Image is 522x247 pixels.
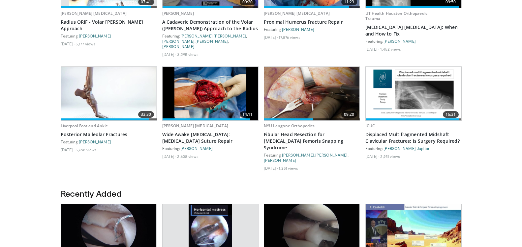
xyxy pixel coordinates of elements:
[79,139,111,144] a: [PERSON_NAME]
[162,39,195,43] a: [PERSON_NAME]
[61,19,157,32] a: Radius ORIF - Volar [PERSON_NAME] Approach
[366,67,461,120] img: 7190851b-9c58-474c-945c-b3aa35b1c084.png.620x360_q85_upscale.png
[162,123,228,129] a: [PERSON_NAME] [MEDICAL_DATA]
[366,67,461,120] a: 16:31
[138,111,154,118] span: 33:30
[264,152,360,163] div: Featuring: , ,
[61,41,75,46] li: [DATE]
[180,146,213,151] a: [PERSON_NAME]
[163,67,258,120] a: 14:11
[365,154,380,159] li: [DATE]
[282,27,314,32] a: [PERSON_NAME]
[240,111,256,118] span: 14:11
[264,27,360,32] div: Featuring:
[180,34,246,38] a: [PERSON_NAME] [PERSON_NAME]
[61,123,108,129] a: Liverpool Foot and Ankle
[61,67,157,120] a: 33:30
[443,111,459,118] span: 16:31
[380,154,400,159] li: 2,951 views
[61,147,75,152] li: [DATE]
[163,67,258,120] img: 03fe9327-9092-427f-9975-10d207862f78.png.620x360_q85_upscale.png
[264,67,360,120] img: 4cafd65e-4a74-4dd3-bcdf-43fb3f6202e1.jpg.620x360_q85_upscale.jpg
[196,39,228,43] a: [PERSON_NAME]
[315,153,348,157] a: [PERSON_NAME]
[162,52,176,57] li: [DATE]
[365,38,462,44] div: Featuring:
[384,39,416,43] a: [PERSON_NAME]
[177,52,199,57] li: 3,295 views
[264,165,278,171] li: [DATE]
[79,34,111,38] a: [PERSON_NAME]
[264,158,296,162] a: [PERSON_NAME]
[61,131,157,138] a: Posterior Malleolar Fractures
[162,131,259,144] a: Wide Awake [MEDICAL_DATA]: [MEDICAL_DATA] Suture Repair
[365,24,462,37] a: [MEDICAL_DATA] [MEDICAL_DATA]: When and How to Fix
[264,67,360,120] a: 09:20
[177,154,199,159] li: 2,608 views
[61,67,157,120] img: acc9aee5-0d6e-4ff0-8b9e-53e539056a7b.620x360_q85_upscale.jpg
[384,146,430,151] a: [PERSON_NAME] Jupiter
[282,153,314,157] a: [PERSON_NAME]
[264,131,360,151] a: Fibular Head Resection for [MEDICAL_DATA] Femoris Snapping Syndrome
[162,154,176,159] li: [DATE]
[279,165,298,171] li: 1,251 views
[365,123,375,129] a: ICUC
[365,131,462,144] a: Displaced Multifragmented Midshaft Clavicular Fractures: Is Surgery Required?
[61,139,157,144] div: Featuring:
[162,19,259,32] a: A Cadaveric Demonstration of the Volar ([PERSON_NAME]) Approach to the Radius
[264,123,315,129] a: NYU Langone Orthopedics
[76,41,95,46] li: 5,177 views
[279,35,300,40] li: 17,876 views
[162,33,259,49] div: Featuring: , , ,
[162,146,259,151] div: Featuring:
[264,19,360,25] a: Proximal Humerus Fracture Repair
[341,111,357,118] span: 09:20
[61,11,127,16] a: [PERSON_NAME] [MEDICAL_DATA]
[61,33,157,38] div: Featuring:
[61,188,462,199] h3: Recently Added
[365,11,427,21] a: UT Health Houston Orthopaedic Trauma
[365,46,380,52] li: [DATE]
[76,147,97,152] li: 5,698 views
[365,146,462,151] div: Featuring:
[264,11,330,16] a: [PERSON_NAME] [MEDICAL_DATA]
[380,46,401,52] li: 1,452 views
[264,35,278,40] li: [DATE]
[162,44,195,49] a: [PERSON_NAME]
[162,11,194,16] a: [PERSON_NAME]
